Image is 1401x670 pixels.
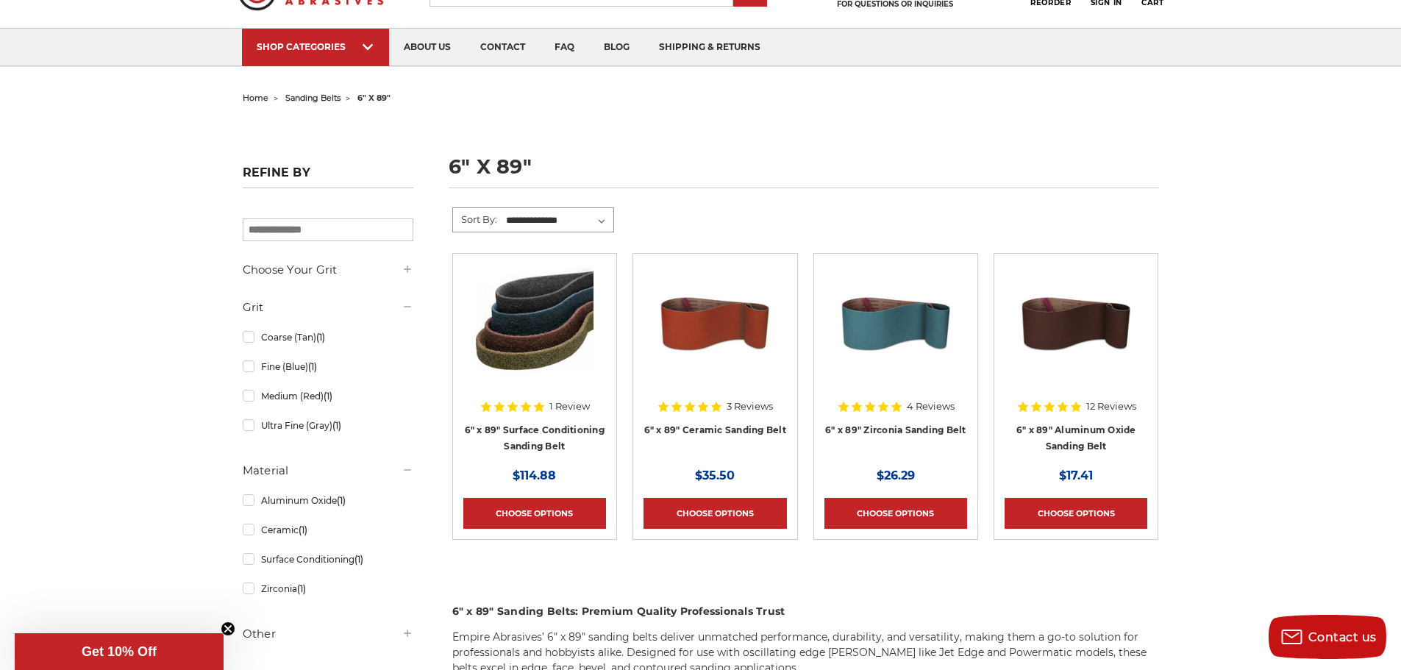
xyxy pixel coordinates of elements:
[243,165,413,188] h5: Refine by
[1025,308,1127,338] a: Quick view
[243,299,413,316] h5: Grit
[1005,264,1147,407] a: 6" x 89" Aluminum Oxide Sanding Belt
[297,583,306,594] span: (1)
[243,93,268,103] a: home
[316,332,325,343] span: (1)
[243,413,413,438] a: Ultra Fine (Gray)
[463,498,606,529] a: Choose Options
[243,324,413,350] a: Coarse (Tan)
[452,605,785,618] strong: 6" x 89" Sanding Belts: Premium Quality Professionals Trust
[243,354,413,379] a: Fine (Blue)
[1086,402,1136,411] span: 12 Reviews
[243,383,413,409] a: Medium (Red)
[324,391,332,402] span: (1)
[727,402,773,411] span: 3 Reviews
[1016,424,1136,452] a: 6" x 89" Aluminum Oxide Sanding Belt
[243,261,413,279] h5: Choose Your Grit
[644,264,786,407] a: 6" x 89" Ceramic Sanding Belt
[540,29,589,66] a: faq
[644,498,786,529] a: Choose Options
[243,625,413,643] h5: Other
[453,208,497,230] label: Sort By:
[243,517,413,543] a: Ceramic
[243,462,413,480] h5: Material
[644,29,775,66] a: shipping & returns
[15,633,224,670] div: Get 10% OffClose teaser
[1017,264,1135,382] img: 6" x 89" Aluminum Oxide Sanding Belt
[243,576,413,602] a: Zirconia
[664,308,766,338] a: Quick view
[243,546,413,572] a: Surface Conditioning
[656,264,774,382] img: 6" x 89" Ceramic Sanding Belt
[513,468,556,482] span: $114.88
[299,524,307,535] span: (1)
[1269,615,1386,659] button: Contact us
[357,93,391,103] span: 6" x 89"
[332,420,341,431] span: (1)
[695,468,735,482] span: $35.50
[82,644,157,659] span: Get 10% Off
[243,488,413,513] a: Aluminum Oxide
[221,621,235,636] button: Close teaser
[466,29,540,66] a: contact
[589,29,644,66] a: blog
[449,157,1159,188] h1: 6" x 89"
[463,264,606,407] a: 6"x89" Surface Conditioning Sanding Belts
[308,361,317,372] span: (1)
[484,308,585,338] a: Quick view
[1059,468,1093,482] span: $17.41
[845,308,947,338] a: Quick view
[837,264,955,382] img: 6" x 89" Zirconia Sanding Belt
[907,402,955,411] span: 4 Reviews
[824,264,967,407] a: 6" x 89" Zirconia Sanding Belt
[549,402,590,411] span: 1 Review
[1005,498,1147,529] a: Choose Options
[285,93,341,103] a: sanding belts
[877,468,915,482] span: $26.29
[1308,630,1377,644] span: Contact us
[825,424,966,435] a: 6" x 89" Zirconia Sanding Belt
[465,424,605,452] a: 6" x 89" Surface Conditioning Sanding Belt
[337,495,346,506] span: (1)
[824,498,967,529] a: Choose Options
[476,264,593,382] img: 6"x89" Surface Conditioning Sanding Belts
[257,41,374,52] div: SHOP CATEGORIES
[644,424,786,435] a: 6" x 89" Ceramic Sanding Belt
[504,210,613,232] select: Sort By:
[354,554,363,565] span: (1)
[389,29,466,66] a: about us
